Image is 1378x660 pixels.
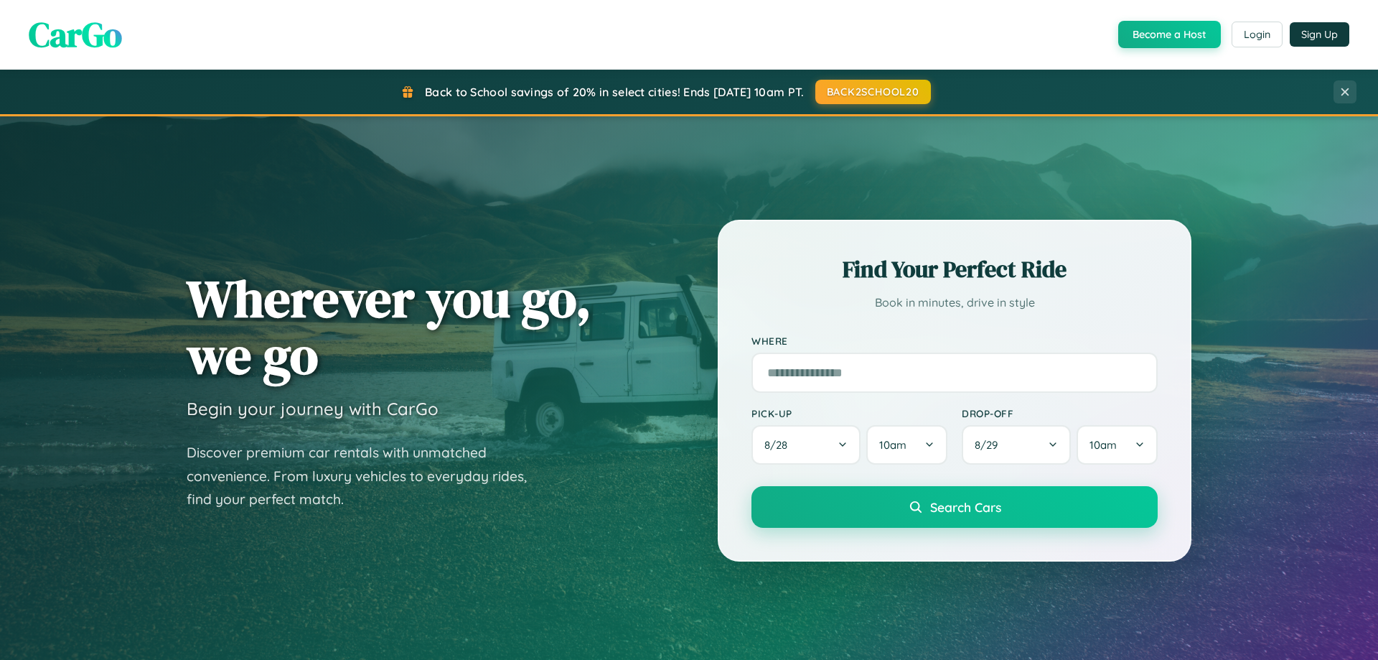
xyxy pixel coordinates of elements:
span: Search Cars [930,499,1001,515]
span: 10am [879,438,906,452]
span: CarGo [29,11,122,58]
button: 8/29 [962,425,1071,465]
button: 10am [866,425,947,465]
h2: Find Your Perfect Ride [751,254,1158,285]
button: Login [1232,22,1283,47]
p: Book in minutes, drive in style [751,292,1158,313]
label: Drop-off [962,407,1158,419]
h1: Wherever you go, we go [187,270,591,384]
span: Back to School savings of 20% in select cities! Ends [DATE] 10am PT. [425,85,804,99]
label: Where [751,335,1158,347]
button: Sign Up [1290,22,1349,47]
button: BACK2SCHOOL20 [815,80,931,104]
span: 8 / 29 [975,438,1005,452]
span: 8 / 28 [764,438,795,452]
button: Become a Host [1118,21,1221,48]
span: 10am [1089,438,1117,452]
button: Search Cars [751,486,1158,528]
label: Pick-up [751,407,947,419]
button: 8/28 [751,425,861,465]
h3: Begin your journey with CarGo [187,398,439,419]
p: Discover premium car rentals with unmatched convenience. From luxury vehicles to everyday rides, ... [187,441,545,511]
button: 10am [1077,425,1158,465]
